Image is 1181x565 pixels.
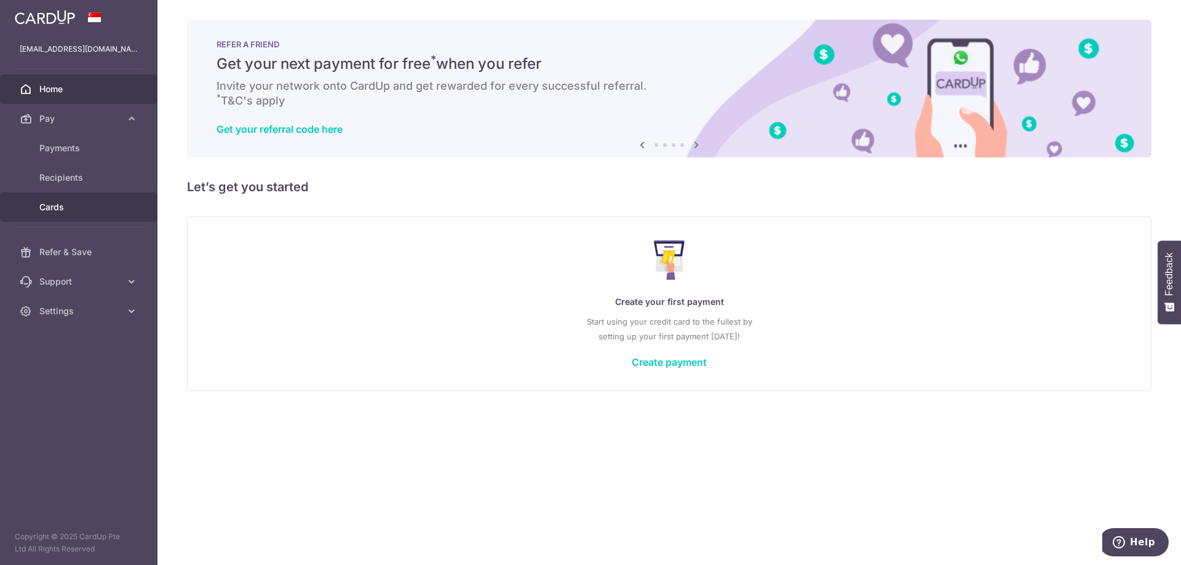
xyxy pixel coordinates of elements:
iframe: Opens a widget where you can find more information [1102,528,1169,559]
span: Payments [39,142,121,154]
p: [EMAIL_ADDRESS][DOMAIN_NAME] [20,43,138,55]
span: Cards [39,201,121,213]
a: Get your referral code here [217,123,343,135]
h5: Get your next payment for free when you refer [217,54,1122,74]
span: Home [39,83,121,95]
span: Feedback [1164,253,1175,296]
p: REFER A FRIEND [217,39,1122,49]
img: CardUp [15,10,75,25]
img: RAF banner [187,20,1151,157]
span: Refer & Save [39,246,121,258]
h5: Let’s get you started [187,177,1151,197]
span: Recipients [39,172,121,184]
span: Support [39,275,121,288]
a: Create payment [632,356,707,368]
img: Make Payment [654,240,685,280]
button: Feedback - Show survey [1158,240,1181,324]
h6: Invite your network onto CardUp and get rewarded for every successful referral. T&C's apply [217,79,1122,108]
p: Start using your credit card to the fullest by setting up your first payment [DATE]! [212,314,1126,344]
span: Settings [39,305,121,317]
p: Create your first payment [212,294,1126,309]
span: Pay [39,113,121,125]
